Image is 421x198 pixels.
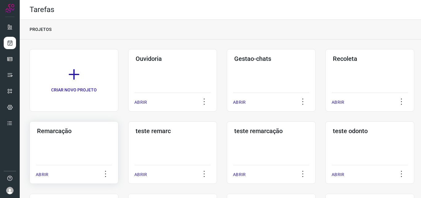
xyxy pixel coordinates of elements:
[51,87,97,93] p: CRIAR NOVO PROJETO
[333,55,407,62] h3: Recoleta
[234,127,308,135] h3: teste remarcação
[30,26,51,33] p: PROJETOS
[233,99,246,106] p: ABRIR
[37,127,111,135] h3: Remarcação
[332,99,344,106] p: ABRIR
[233,171,246,178] p: ABRIR
[134,171,147,178] p: ABRIR
[30,5,54,14] h2: Tarefas
[234,55,308,62] h3: Gestao-chats
[136,55,210,62] h3: Ouvidoria
[5,4,14,13] img: Logo
[6,187,14,194] img: avatar-user-boy.jpg
[136,127,210,135] h3: teste remarc
[36,171,48,178] p: ABRIR
[134,99,147,106] p: ABRIR
[332,171,344,178] p: ABRIR
[333,127,407,135] h3: teste odonto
